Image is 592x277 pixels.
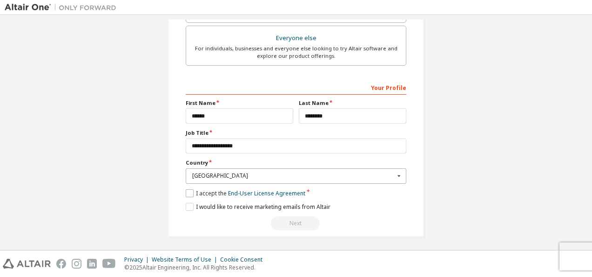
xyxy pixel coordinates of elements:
label: Last Name [299,99,406,107]
div: Read and acccept EULA to continue [186,216,406,230]
div: Everyone else [192,32,400,45]
div: Website Terms of Use [152,256,220,263]
label: Job Title [186,129,406,137]
label: I accept the [186,189,305,197]
label: First Name [186,99,293,107]
div: Cookie Consent [220,256,268,263]
div: Your Profile [186,80,406,95]
img: linkedin.svg [87,259,97,269]
p: © 2025 Altair Engineering, Inc. All Rights Reserved. [124,263,268,271]
a: End-User License Agreement [228,189,305,197]
label: Country [186,159,406,166]
div: Privacy [124,256,152,263]
label: I would like to receive marketing emails from Altair [186,203,330,211]
img: altair_logo.svg [3,259,51,269]
div: [GEOGRAPHIC_DATA] [192,173,395,179]
img: youtube.svg [102,259,116,269]
div: For individuals, businesses and everyone else looking to try Altair software and explore our prod... [192,45,400,60]
img: Altair One [5,3,121,12]
img: facebook.svg [56,259,66,269]
img: instagram.svg [72,259,81,269]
